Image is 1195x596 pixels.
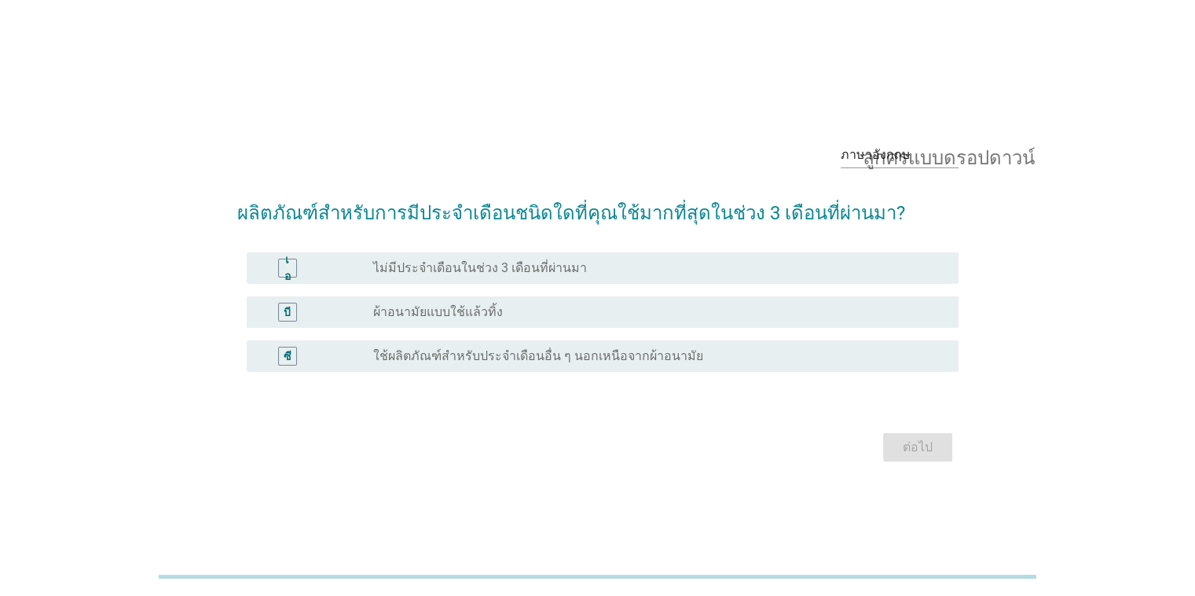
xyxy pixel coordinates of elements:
[863,145,1035,164] font: ลูกศรแบบดรอปดาวน์
[284,306,291,318] font: บี
[373,260,587,275] font: ไม่มีประจำเดือนในช่วง 3 เดือนที่ผ่านมา
[373,348,703,363] font: ใช้ผลิตภัณฑ์สำหรับประจำเดือนอื่น ๆ นอกเหนือจากผ้าอนามัย
[237,202,905,224] font: ผลิตภัณฑ์สำหรับการมีประจำเดือนชนิดใดที่คุณใช้มากที่สุดในช่วง 3 เดือนที่ผ่านมา?
[841,147,911,162] font: ภาษาอังกฤษ
[284,350,291,362] font: ซี
[373,304,503,319] font: ผ้าอนามัยแบบใช้แล้วทิ้ง
[284,253,291,282] font: เอ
